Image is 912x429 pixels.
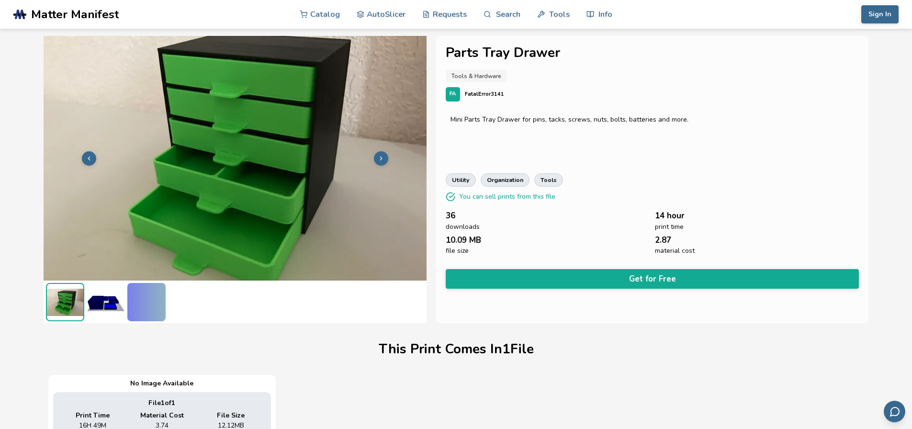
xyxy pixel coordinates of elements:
[446,45,859,60] h1: Parts Tray Drawer
[655,247,695,255] span: material cost
[884,401,905,422] button: Send feedback via email
[459,192,555,202] p: You can sell prints from this file
[450,116,855,124] div: Mini Parts Tray Drawer for pins, tacks, screws, nuts, bolts, batteries and more.
[446,70,507,82] a: Tools & Hardware
[446,223,480,231] span: downloads
[655,223,684,231] span: print time
[446,173,476,187] a: utility
[31,8,119,21] span: Matter Manifest
[481,173,529,187] a: organization
[446,269,859,289] button: Get for Free
[446,211,455,220] span: 36
[655,211,685,220] span: 14 hour
[861,5,899,23] button: Sign In
[53,380,271,387] div: No Image Available
[60,399,264,407] div: File 1 of 1
[140,412,184,419] span: Material Cost
[446,247,469,255] span: file size
[76,412,110,419] span: Print Time
[534,173,563,187] a: tools
[655,236,671,245] span: 2.87
[450,91,456,97] span: FA
[446,236,481,245] span: 10.09 MB
[379,342,534,357] h1: This Print Comes In 1 File
[217,412,245,419] span: File Size
[465,89,504,99] p: FatalError3141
